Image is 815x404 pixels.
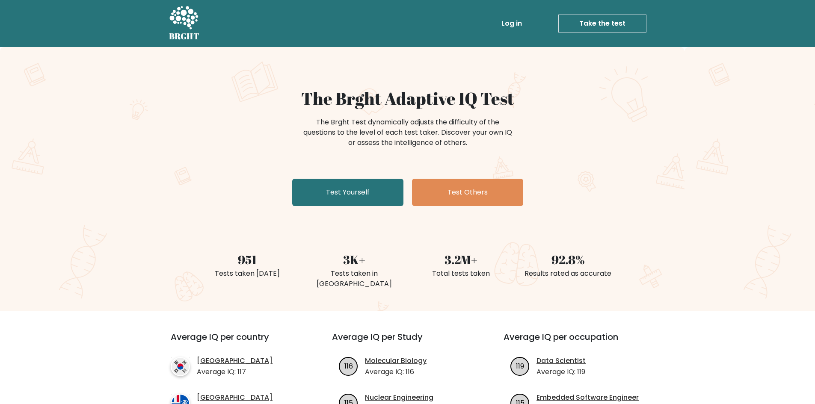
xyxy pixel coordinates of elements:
[199,88,616,109] h1: The Brght Adaptive IQ Test
[520,251,616,268] div: 92.8%
[197,356,273,366] a: [GEOGRAPHIC_DATA]
[365,356,427,366] a: Molecular Biology
[413,251,510,268] div: 3.2M+
[498,15,525,32] a: Log in
[412,179,523,206] a: Test Others
[413,268,510,279] div: Total tests taken
[301,117,515,148] div: The Brght Test dynamically adjusts the difficulty of the questions to the level of each test take...
[365,367,427,377] p: Average IQ: 116
[536,392,639,403] a: Embedded Software Engineer
[197,367,273,377] p: Average IQ: 117
[520,268,616,279] div: Results rated as accurate
[199,251,296,268] div: 951
[171,357,190,376] img: country
[344,361,353,371] text: 116
[169,31,200,41] h5: BRGHT
[536,367,586,377] p: Average IQ: 119
[516,361,524,371] text: 119
[365,392,433,403] a: Nuclear Engineering
[199,268,296,279] div: Tests taken [DATE]
[504,332,655,352] h3: Average IQ per occupation
[558,15,646,32] a: Take the test
[332,332,483,352] h3: Average IQ per Study
[306,251,403,268] div: 3K+
[169,3,200,44] a: BRGHT
[171,332,301,352] h3: Average IQ per country
[197,392,273,403] a: [GEOGRAPHIC_DATA]
[306,268,403,289] div: Tests taken in [GEOGRAPHIC_DATA]
[536,356,586,366] a: Data Scientist
[292,179,403,206] a: Test Yourself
